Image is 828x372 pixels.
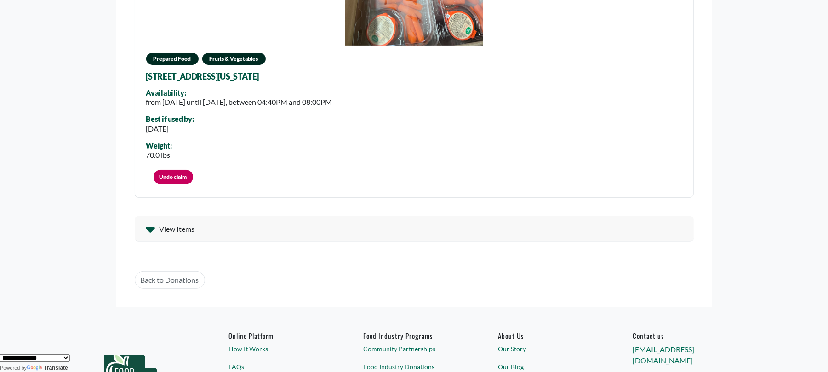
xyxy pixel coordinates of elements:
[146,71,259,81] a: [STREET_ADDRESS][US_STATE]
[146,142,172,150] div: Weight:
[228,344,330,354] a: How It Works
[363,332,464,340] h6: Food Industry Programs
[633,332,734,340] h6: Contact us
[228,332,330,340] h6: Online Platform
[146,149,172,160] div: 70.0 lbs
[135,271,205,289] a: Back to Donations
[633,345,694,365] a: [EMAIL_ADDRESS][DOMAIN_NAME]
[363,344,464,354] a: Community Partnerships
[498,332,599,340] a: About Us
[146,97,332,108] div: from [DATE] until [DATE], between 04:40PM and 08:00PM
[146,115,194,123] div: Best if used by:
[146,53,199,65] span: Prepared Food
[202,53,266,65] span: Fruits & Vegetables
[146,89,332,97] div: Availability:
[27,365,68,371] a: Translate
[154,170,193,184] a: Undo claim
[160,223,195,235] span: View Items
[498,344,599,354] a: Our Story
[27,365,44,372] img: Google Translate
[146,123,194,134] div: [DATE]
